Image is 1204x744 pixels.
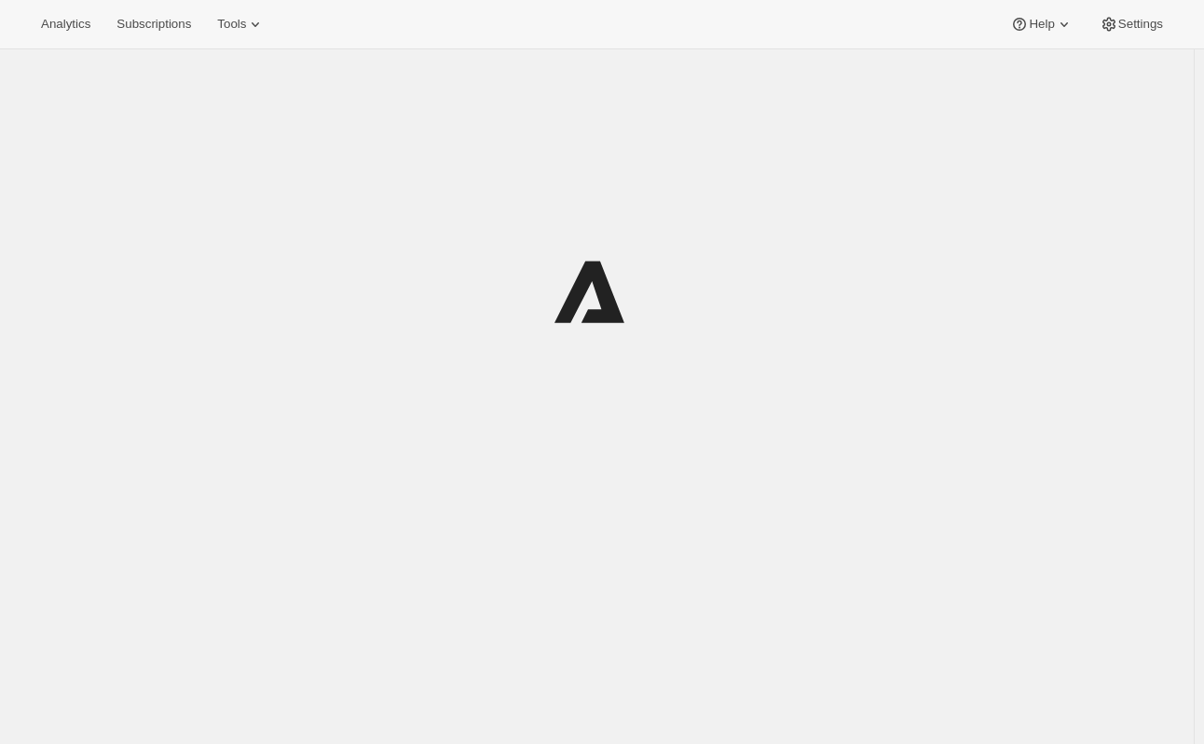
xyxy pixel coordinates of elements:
[1029,17,1054,32] span: Help
[217,17,246,32] span: Tools
[116,17,191,32] span: Subscriptions
[1118,17,1163,32] span: Settings
[206,11,276,37] button: Tools
[1088,11,1174,37] button: Settings
[30,11,102,37] button: Analytics
[105,11,202,37] button: Subscriptions
[41,17,90,32] span: Analytics
[999,11,1084,37] button: Help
